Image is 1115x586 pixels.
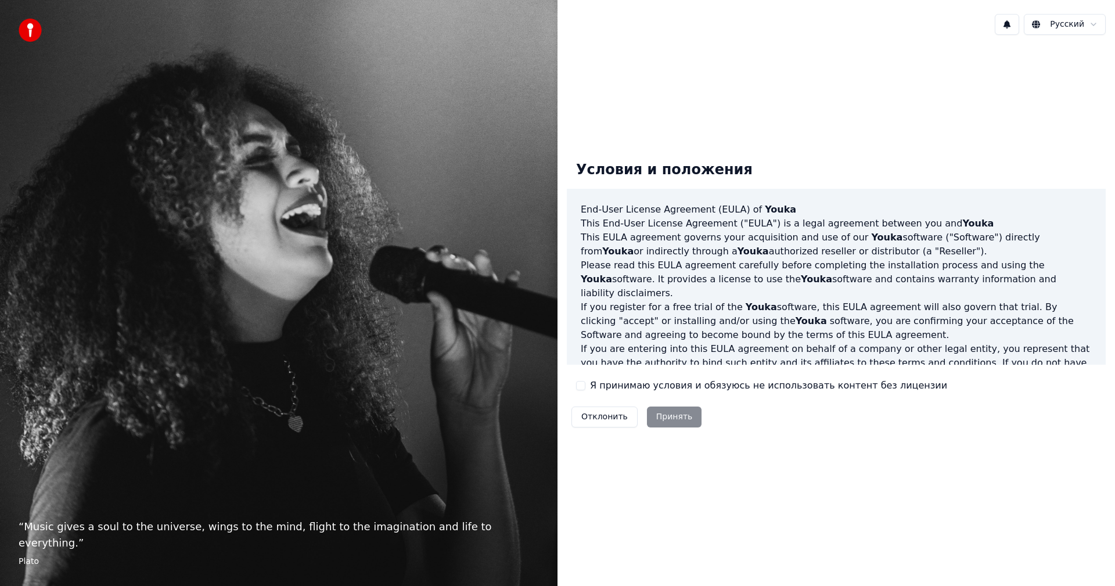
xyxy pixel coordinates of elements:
[581,231,1092,258] p: This EULA agreement governs your acquisition and use of our software ("Software") directly from o...
[581,203,1092,217] h3: End-User License Agreement (EULA) of
[581,258,1092,300] p: Please read this EULA agreement carefully before completing the installation process and using th...
[765,204,796,215] span: Youka
[581,217,1092,231] p: This End-User License Agreement ("EULA") is a legal agreement between you and
[19,19,42,42] img: youka
[746,301,777,312] span: Youka
[962,218,994,229] span: Youka
[738,246,769,257] span: Youka
[602,246,634,257] span: Youka
[567,152,762,189] div: Условия и положения
[581,274,612,285] span: Youka
[19,519,539,551] p: “ Music gives a soul to the universe, wings to the mind, flight to the imagination and life to ev...
[19,556,539,567] footer: Plato
[590,379,947,393] label: Я принимаю условия и обязуюсь не использовать контент без лицензии
[571,407,638,427] button: Отклонить
[581,300,1092,342] p: If you register for a free trial of the software, this EULA agreement will also govern that trial...
[801,274,832,285] span: Youka
[871,232,902,243] span: Youka
[581,342,1092,398] p: If you are entering into this EULA agreement on behalf of a company or other legal entity, you re...
[796,315,827,326] span: Youka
